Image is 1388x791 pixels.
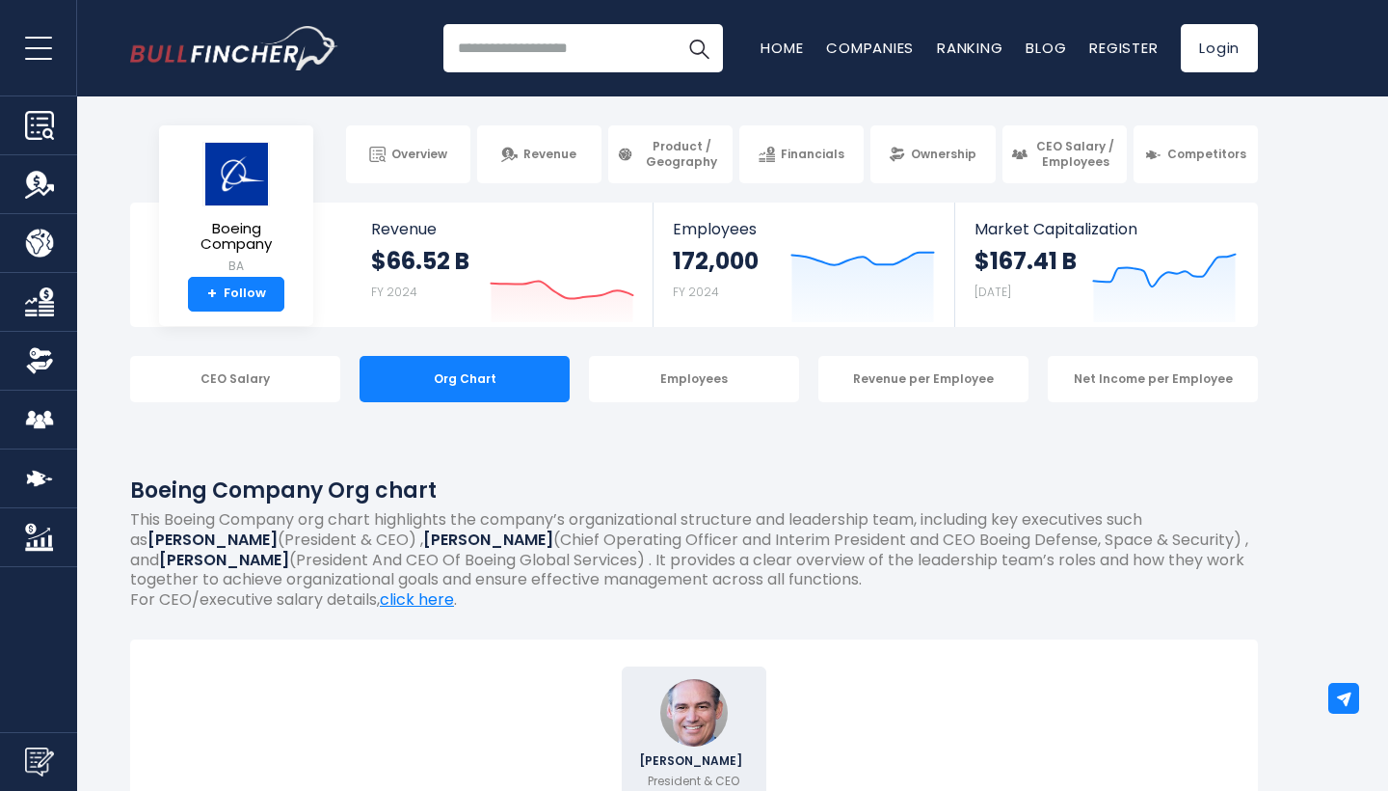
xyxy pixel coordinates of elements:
small: FY 2024 [673,284,719,300]
div: CEO Salary [130,356,340,402]
span: Market Capitalization [974,220,1237,238]
a: Blog [1026,38,1066,58]
a: Login [1181,24,1258,72]
a: Competitors [1134,125,1258,183]
a: Companies [826,38,914,58]
div: Revenue per Employee [818,356,1028,402]
button: Search [675,24,723,72]
span: Financials [781,147,844,162]
strong: $167.41 B [974,246,1077,276]
span: Boeing Company [174,221,298,253]
small: FY 2024 [371,284,417,300]
a: Employees 172,000 FY 2024 [654,203,953,327]
a: Ownership [870,125,995,183]
p: This Boeing Company org chart highlights the company’s organizational structure and leadership te... [130,510,1258,590]
span: Product / Geography [639,139,724,169]
img: Bullfincher logo [130,26,338,70]
a: Ranking [937,38,1002,58]
b: [PERSON_NAME] [159,549,289,571]
a: Boeing Company BA [173,141,299,277]
a: Home [761,38,803,58]
b: [PERSON_NAME] [147,529,278,551]
h1: Boeing Company Org chart [130,475,1258,506]
a: CEO Salary / Employees [1002,125,1127,183]
div: Net Income per Employee [1048,356,1258,402]
a: Go to homepage [130,26,337,70]
a: Revenue $66.52 B FY 2024 [352,203,654,327]
small: [DATE] [974,284,1011,300]
a: +Follow [188,277,284,312]
img: Ownership [25,346,54,375]
span: Overview [391,147,447,162]
b: [PERSON_NAME] [423,529,553,551]
span: [PERSON_NAME] [639,755,748,767]
img: Kelly Ortberg [660,679,728,747]
span: Employees [673,220,934,238]
a: click here [380,588,454,611]
a: Register [1089,38,1158,58]
span: Competitors [1167,147,1246,162]
p: President & CEO [648,773,739,790]
div: Org Chart [360,356,570,402]
a: Overview [346,125,470,183]
a: Product / Geography [608,125,733,183]
p: For CEO/executive salary details, . [130,590,1258,611]
div: Employees [589,356,799,402]
span: CEO Salary / Employees [1033,139,1118,169]
a: Financials [739,125,864,183]
span: Ownership [911,147,976,162]
strong: 172,000 [673,246,759,276]
a: Market Capitalization $167.41 B [DATE] [955,203,1256,327]
a: Revenue [477,125,601,183]
strong: $66.52 B [371,246,469,276]
small: BA [174,258,298,275]
span: Revenue [371,220,634,238]
span: Revenue [523,147,576,162]
strong: + [207,286,217,303]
